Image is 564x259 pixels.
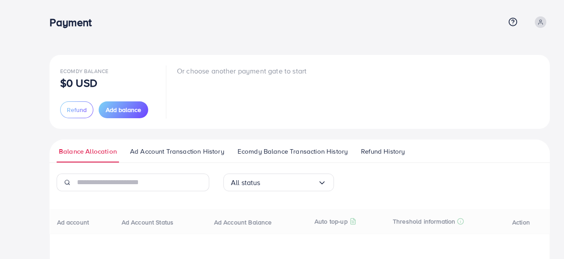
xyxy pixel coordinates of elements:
[67,105,87,114] span: Refund
[106,105,141,114] span: Add balance
[261,176,318,189] input: Search for option
[60,101,93,118] button: Refund
[50,16,99,29] h3: Payment
[361,147,405,156] span: Refund History
[130,147,224,156] span: Ad Account Transaction History
[177,66,307,76] p: Or choose another payment gate to start
[238,147,348,156] span: Ecomdy Balance Transaction History
[60,67,108,75] span: Ecomdy Balance
[231,176,261,189] span: All status
[59,147,117,156] span: Balance Allocation
[60,77,97,88] p: $0 USD
[223,174,334,191] div: Search for option
[99,101,148,118] button: Add balance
